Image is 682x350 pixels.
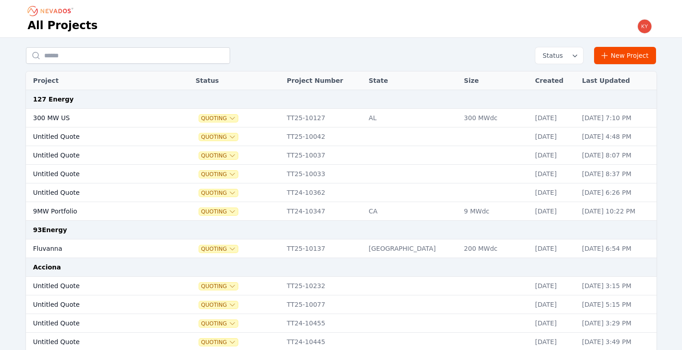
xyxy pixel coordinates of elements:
td: Untitled Quote [26,183,169,202]
button: Quoting [199,283,238,290]
tr: Untitled QuoteQuotingTT25-10033[DATE][DATE] 8:37 PM [26,165,656,183]
td: [DATE] [531,314,578,333]
span: Status [539,51,563,60]
button: Quoting [199,320,238,327]
button: Quoting [199,301,238,309]
button: Quoting [199,115,238,122]
td: Untitled Quote [26,165,169,183]
td: 200 MWdc [459,239,530,258]
tr: 300 MW USQuotingTT25-10127AL300 MWdc[DATE][DATE] 7:10 PM [26,109,656,127]
td: [DATE] [531,183,578,202]
td: Fluvanna [26,239,169,258]
td: [DATE] [531,165,578,183]
td: [GEOGRAPHIC_DATA] [364,239,459,258]
button: Status [535,47,583,64]
button: Quoting [199,152,238,159]
td: TT25-10033 [282,165,364,183]
button: Quoting [199,189,238,197]
button: Quoting [199,339,238,346]
td: [DATE] [531,277,578,295]
td: [DATE] 5:15 PM [578,295,656,314]
td: [DATE] 3:15 PM [578,277,656,295]
tr: Untitled QuoteQuotingTT24-10362[DATE][DATE] 6:26 PM [26,183,656,202]
td: [DATE] [531,109,578,127]
td: 300 MWdc [459,109,530,127]
td: [DATE] 4:48 PM [578,127,656,146]
td: [DATE] [531,127,578,146]
td: [DATE] 7:10 PM [578,109,656,127]
td: 9MW Portfolio [26,202,169,221]
tr: Untitled QuoteQuotingTT25-10077[DATE][DATE] 5:15 PM [26,295,656,314]
th: Size [459,71,530,90]
button: Quoting [199,133,238,141]
td: TT24-10455 [282,314,364,333]
th: State [364,71,459,90]
tr: Untitled QuoteQuotingTT25-10232[DATE][DATE] 3:15 PM [26,277,656,295]
td: [DATE] [531,295,578,314]
td: [DATE] 8:37 PM [578,165,656,183]
td: [DATE] 6:54 PM [578,239,656,258]
td: [DATE] [531,202,578,221]
nav: Breadcrumb [28,4,76,18]
td: TT24-10362 [282,183,364,202]
tr: FluvannaQuotingTT25-10137[GEOGRAPHIC_DATA]200 MWdc[DATE][DATE] 6:54 PM [26,239,656,258]
td: TT24-10347 [282,202,364,221]
td: [DATE] [531,146,578,165]
td: [DATE] [531,239,578,258]
td: TT25-10127 [282,109,364,127]
th: Status [191,71,282,90]
h1: All Projects [28,18,98,33]
td: CA [364,202,459,221]
th: Last Updated [578,71,656,90]
img: kyle.macdougall@nevados.solar [637,19,652,34]
td: 300 MW US [26,109,169,127]
td: TT25-10232 [282,277,364,295]
td: Acciona [26,258,656,277]
button: Quoting [199,208,238,215]
tr: 9MW PortfolioQuotingTT24-10347CA9 MWdc[DATE][DATE] 10:22 PM [26,202,656,221]
td: [DATE] 3:29 PM [578,314,656,333]
td: AL [364,109,459,127]
a: New Project [594,47,656,64]
td: Untitled Quote [26,314,169,333]
tr: Untitled QuoteQuotingTT25-10042[DATE][DATE] 4:48 PM [26,127,656,146]
td: TT25-10137 [282,239,364,258]
button: Quoting [199,245,238,253]
td: TT25-10037 [282,146,364,165]
td: TT25-10042 [282,127,364,146]
td: [DATE] 8:07 PM [578,146,656,165]
td: [DATE] 10:22 PM [578,202,656,221]
tr: Untitled QuoteQuotingTT24-10455[DATE][DATE] 3:29 PM [26,314,656,333]
button: Quoting [199,171,238,178]
tr: Untitled QuoteQuotingTT25-10037[DATE][DATE] 8:07 PM [26,146,656,165]
th: Created [531,71,578,90]
td: 93Energy [26,221,656,239]
td: 9 MWdc [459,202,530,221]
td: Untitled Quote [26,146,169,165]
th: Project Number [282,71,364,90]
td: 127 Energy [26,90,656,109]
td: [DATE] 6:26 PM [578,183,656,202]
td: Untitled Quote [26,277,169,295]
td: Untitled Quote [26,127,169,146]
td: TT25-10077 [282,295,364,314]
th: Project [26,71,169,90]
td: Untitled Quote [26,295,169,314]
